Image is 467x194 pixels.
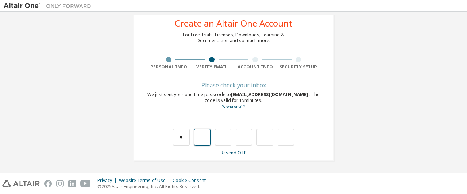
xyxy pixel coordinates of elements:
[221,150,247,156] a: Resend OTP
[147,83,320,87] div: Please check your inbox
[68,180,76,187] img: linkedin.svg
[147,64,190,70] div: Personal Info
[119,178,173,183] div: Website Terms of Use
[4,2,95,9] img: Altair One
[231,91,309,98] span: [EMAIL_ADDRESS][DOMAIN_NAME]
[175,19,293,28] div: Create an Altair One Account
[56,180,64,187] img: instagram.svg
[222,104,245,109] a: Go back to the registration form
[97,183,210,190] p: © 2025 Altair Engineering, Inc. All Rights Reserved.
[183,32,284,44] div: For Free Trials, Licenses, Downloads, Learning & Documentation and so much more.
[2,180,40,187] img: altair_logo.svg
[233,64,277,70] div: Account Info
[173,178,210,183] div: Cookie Consent
[97,178,119,183] div: Privacy
[44,180,52,187] img: facebook.svg
[190,64,234,70] div: Verify Email
[147,92,320,110] div: We just sent your one-time passcode to . The code is valid for 15 minutes.
[277,64,320,70] div: Security Setup
[80,180,91,187] img: youtube.svg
